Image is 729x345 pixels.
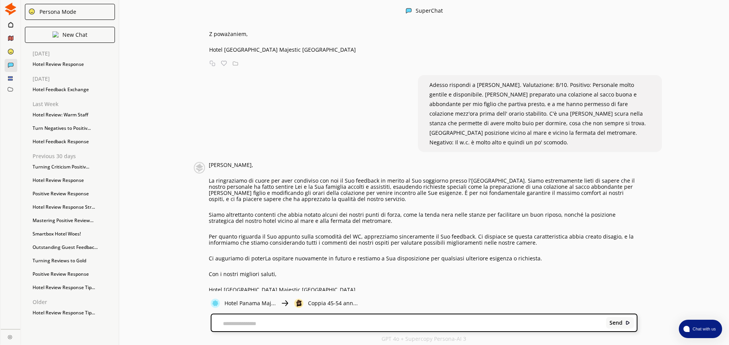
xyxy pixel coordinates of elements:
img: Close [4,3,17,15]
p: Hotel Panama Maj... [224,300,276,306]
div: Hotel Review Response [29,59,119,70]
p: Ci auguriamo di poterLa ospitare nuovamente in futuro e restiamo a Sua disposizione per qualsiasi... [209,255,637,262]
div: Hotel Review Response [29,175,119,186]
p: Con i nostri migliori saluti, [209,271,637,277]
div: Turning Criticism Positiv... [29,161,119,173]
img: Close [280,299,290,308]
img: Close [28,8,35,15]
div: Hotel Review: Warm Staff [29,109,119,121]
img: Close [52,31,59,38]
p: New Chat [62,32,87,38]
p: [DATE] [33,51,119,57]
div: Hotel Review Response Str... [29,201,119,213]
p: Hotel [GEOGRAPHIC_DATA] Majestic [GEOGRAPHIC_DATA] [209,287,637,293]
div: Hotel Review Response Tip... [29,307,119,319]
p: GPT 4o + Supercopy Persona-AI 3 [382,336,466,342]
img: Close [194,162,205,173]
div: Hotel Feedback Response [29,136,119,147]
div: Hotel Feedback Exchange [29,84,119,95]
div: SuperChat [416,8,443,15]
div: Hotel Panama Majestic Rev... [29,320,119,332]
span: Adesso rispondi a [PERSON_NAME]. Valutazione: 8/10. Positivo: Personale molto gentile e disponibi... [429,81,646,146]
p: [DATE] [33,76,119,82]
p: Siamo altrettanto contenti che abbia notato alcuni dei nostri punti di forza, come la tenda nera ... [209,212,637,224]
div: Positive Review Response [29,268,119,280]
img: Save [233,60,238,66]
span: Chat with us [690,326,718,332]
img: Close [211,299,220,308]
p: Older [33,299,119,305]
p: Z poważaniem, [209,31,637,37]
img: Close [406,8,412,14]
div: Outstanding Guest Feedbac... [29,242,119,253]
b: Send [609,320,623,326]
img: Close [625,320,631,325]
p: Previous 30 days [33,153,119,159]
img: Close [8,335,12,339]
div: Positive Review Response [29,188,119,199]
p: Per quanto riguarda il Suo appunto sulla scomodità del WC, apprezziamo sinceramente il Suo feedba... [209,234,637,246]
a: Close [1,329,20,343]
div: Persona Mode [37,9,76,15]
p: La ringraziamo di cuore per aver condiviso con noi il Suo feedback in merito al Suo soggiorno pre... [209,178,637,202]
p: Coppia 45-54 ann... [308,300,358,306]
div: Hotel Review Response Tip... [29,282,119,293]
p: Last Week [33,101,119,107]
p: [PERSON_NAME], [209,162,637,168]
div: Mastering Positive Review... [29,215,119,226]
div: Turning Reviews to Gold [29,255,119,267]
button: atlas-launcher [679,320,722,338]
img: Copy [210,60,215,66]
p: Hotel [GEOGRAPHIC_DATA] Majestic [GEOGRAPHIC_DATA] [209,47,637,53]
div: Smartbox Hotel Woes! [29,228,119,240]
img: Favorite [221,60,227,66]
img: Close [294,299,303,308]
div: Turn Negatives to Positiv... [29,123,119,134]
